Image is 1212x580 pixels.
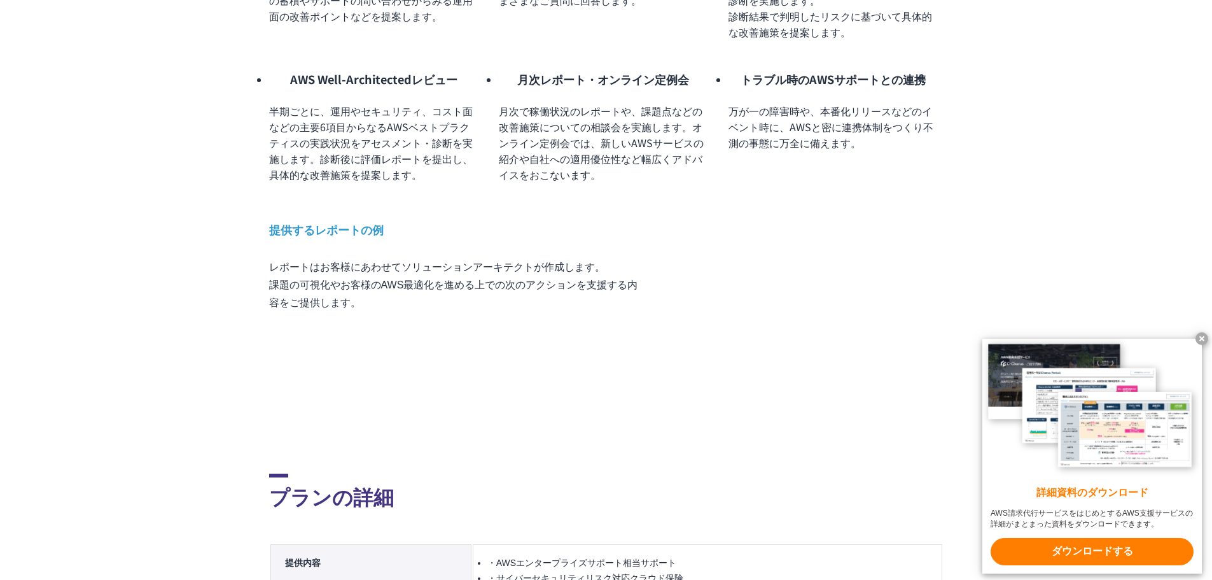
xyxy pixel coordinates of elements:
[269,258,639,312] p: レポートはお客様にあわせてソリューションアーキテクトが作成します。 課題の可視化やお客様のAWS最適化を進める上での次のアクションを支援する内容をご提供します。
[728,71,938,88] p: トラブル時のAWSサポートとの連携
[991,486,1194,500] x-t: 詳細資料のダウンロード
[269,474,944,511] h2: プランの詳細
[499,71,708,88] p: 月次レポート・オンライン定例会
[499,103,708,183] p: 月次で稼働状況のレポートや、課題点などの改善施策についての相談会を実施します。オンライン定例会では、新しいAWSサービスの紹介や自社への適用優位性など幅広くアドバイスをおこないます。
[269,103,478,183] p: 半期ごとに、運用やセキュリティ、コスト面などの主要6項目からなるAWSベストプラクティスの実践状況をアセスメント・診断を実施します。診断後に評価レポートを提出し、具体的な改善施策を提案します。
[982,339,1202,574] a: 詳細資料のダウンロード AWS請求代行サービスをはじめとするAWS支援サービスの詳細がまとまった資料をダウンロードできます。 ダウンロードする
[728,103,938,151] p: 万が一の障害時や、本番化リリースなどのイベント時に、AWSと密に連携体制をつくり不測の事態に万全に備えます。
[487,555,928,570] li: ・AWSエンタープライズサポート相当サポート
[269,71,478,88] p: AWS Well-Architectedレビュー
[991,538,1194,565] x-t: ダウンロードする
[991,508,1194,530] x-t: AWS請求代行サービスをはじめとするAWS支援サービスの詳細がまとまった資料をダウンロードできます。
[269,221,944,238] h3: 提供するレポートの例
